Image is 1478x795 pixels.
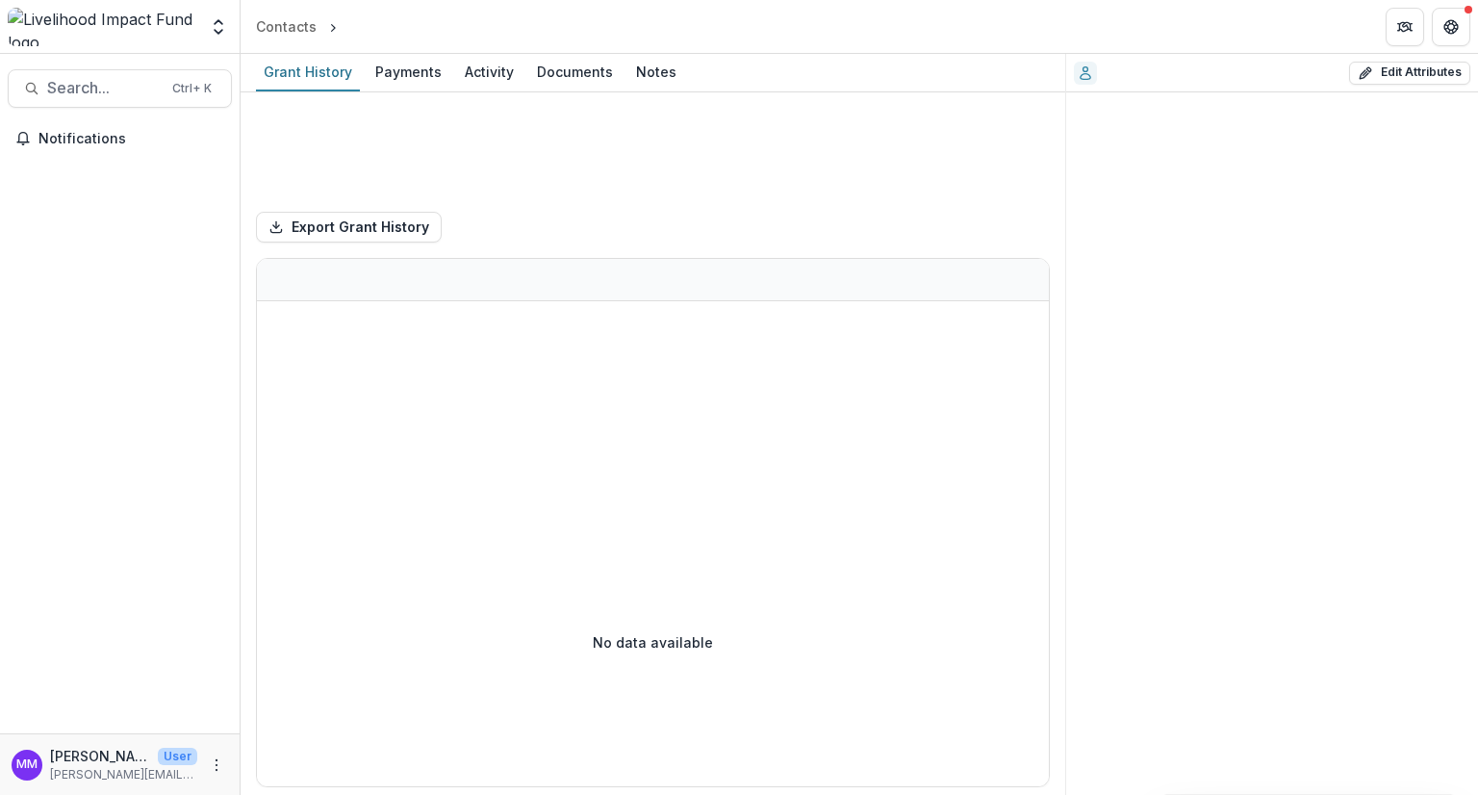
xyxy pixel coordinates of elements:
button: Search... [8,69,232,108]
p: [PERSON_NAME][EMAIL_ADDRESS][DOMAIN_NAME] [50,766,197,783]
button: Export Grant History [256,212,442,243]
div: Payments [368,58,449,86]
button: Partners [1386,8,1424,46]
div: Miriam Mwangi [16,758,38,771]
img: Livelihood Impact Fund logo [8,8,197,46]
button: Get Help [1432,8,1470,46]
span: Notifications [38,131,224,147]
div: Grant History [256,58,360,86]
button: More [205,754,228,777]
button: Notifications [8,123,232,154]
div: Activity [457,58,522,86]
a: Contacts [248,13,324,40]
a: Notes [628,54,684,91]
button: Open entity switcher [205,8,232,46]
a: Payments [368,54,449,91]
div: Documents [529,58,621,86]
div: Contacts [256,16,317,37]
a: Grant History [256,54,360,91]
button: Edit Attributes [1349,62,1470,85]
div: Ctrl + K [168,78,216,99]
div: Notes [628,58,684,86]
a: Documents [529,54,621,91]
span: Search... [47,79,161,97]
nav: breadcrumb [248,13,423,40]
a: Activity [457,54,522,91]
p: No data available [593,632,713,653]
p: [PERSON_NAME] [50,746,150,766]
p: User [158,748,197,765]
